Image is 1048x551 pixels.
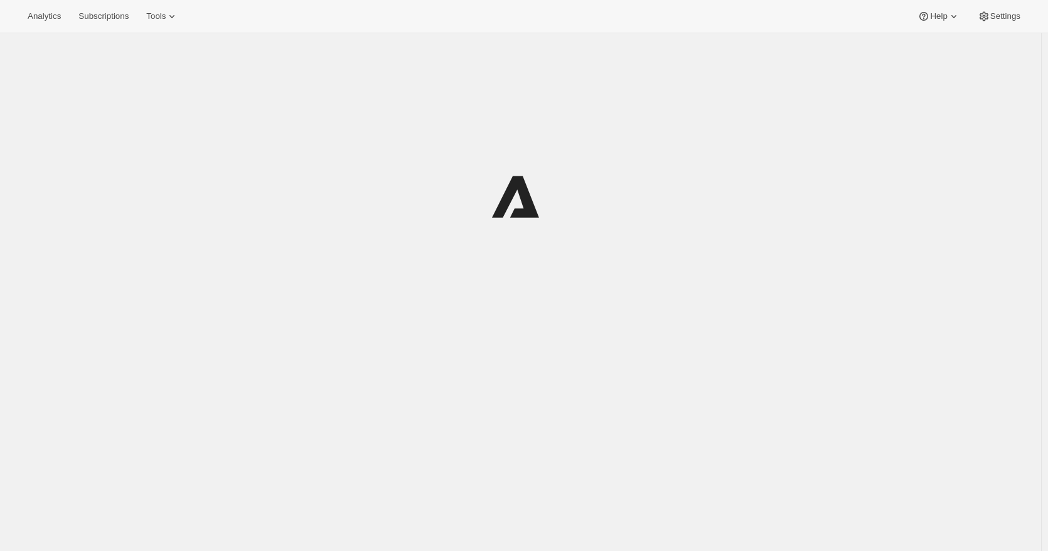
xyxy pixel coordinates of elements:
button: Subscriptions [71,8,136,25]
button: Tools [139,8,186,25]
button: Analytics [20,8,68,25]
span: Help [930,11,947,21]
span: Analytics [28,11,61,21]
button: Settings [970,8,1028,25]
button: Help [910,8,967,25]
span: Tools [146,11,166,21]
span: Settings [990,11,1020,21]
span: Subscriptions [78,11,129,21]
